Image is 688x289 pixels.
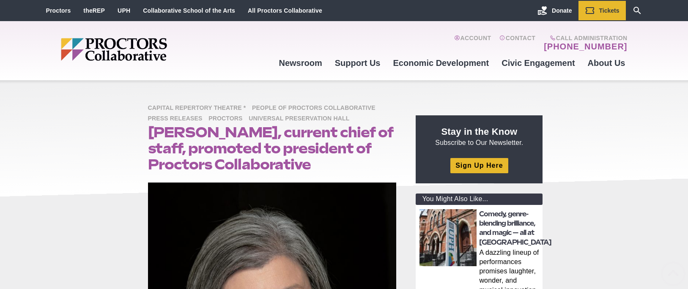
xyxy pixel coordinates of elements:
[599,7,619,14] span: Tickets
[249,115,354,122] a: Universal Preservation Hall
[441,126,518,137] strong: Stay in the Know
[249,114,354,124] span: Universal Preservation Hall
[454,35,491,52] a: Account
[252,104,380,111] a: People of Proctors Collaborative
[578,1,626,20] a: Tickets
[118,7,130,14] a: UPH
[148,103,250,114] span: Capital Repertory Theatre *
[148,115,207,122] a: Press Releases
[541,35,627,41] span: Call Administration
[626,1,649,20] a: Search
[479,210,551,246] a: Comedy, genre-blending brilliance, and magic — all at [GEOGRAPHIC_DATA]
[531,1,578,20] a: Donate
[252,103,380,114] span: People of Proctors Collaborative
[499,35,535,52] a: Contact
[148,114,207,124] span: Press Releases
[148,124,397,172] h1: [PERSON_NAME], current chief of staff, promoted to president of Proctors Collaborative
[329,52,387,74] a: Support Us
[83,7,105,14] a: theREP
[148,104,250,111] a: Capital Repertory Theatre *
[450,158,508,173] a: Sign Up Here
[61,38,232,61] img: Proctors logo
[387,52,496,74] a: Economic Development
[544,41,627,52] a: [PHONE_NUMBER]
[419,209,477,266] img: thumbnail: Comedy, genre-blending brilliance, and magic — all at Universal Preservation Hall
[248,7,322,14] a: All Proctors Collaborative
[46,7,71,14] a: Proctors
[495,52,581,74] a: Civic Engagement
[272,52,328,74] a: Newsroom
[663,264,680,281] a: Back to Top
[208,115,247,122] a: Proctors
[416,194,543,205] div: You Might Also Like...
[552,7,572,14] span: Donate
[143,7,235,14] a: Collaborative School of the Arts
[426,125,532,147] p: Subscribe to Our Newsletter.
[208,114,247,124] span: Proctors
[581,52,632,74] a: About Us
